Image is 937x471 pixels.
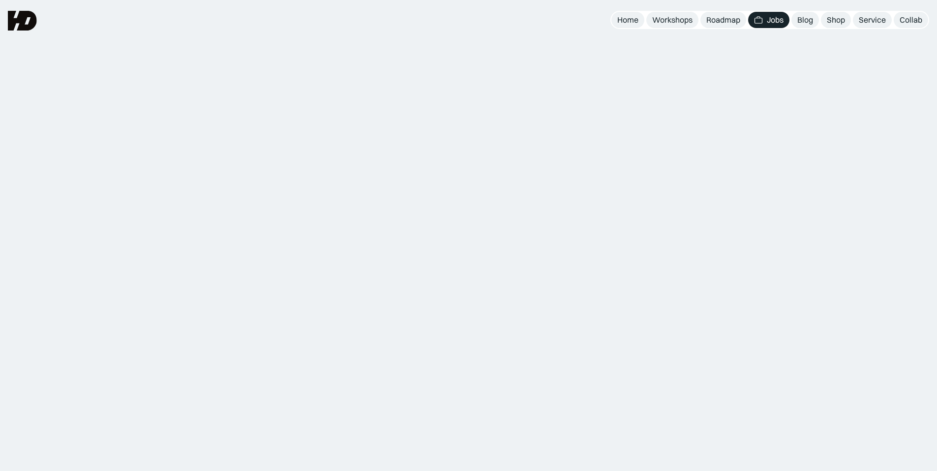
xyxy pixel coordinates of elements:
[748,12,789,28] a: Jobs
[652,15,693,25] div: Workshops
[791,12,819,28] a: Blog
[617,15,638,25] div: Home
[700,12,746,28] a: Roadmap
[797,15,813,25] div: Blog
[706,15,740,25] div: Roadmap
[894,12,928,28] a: Collab
[859,15,886,25] div: Service
[853,12,892,28] a: Service
[827,15,845,25] div: Shop
[611,12,644,28] a: Home
[767,15,784,25] div: Jobs
[900,15,922,25] div: Collab
[821,12,851,28] a: Shop
[646,12,698,28] a: Workshops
